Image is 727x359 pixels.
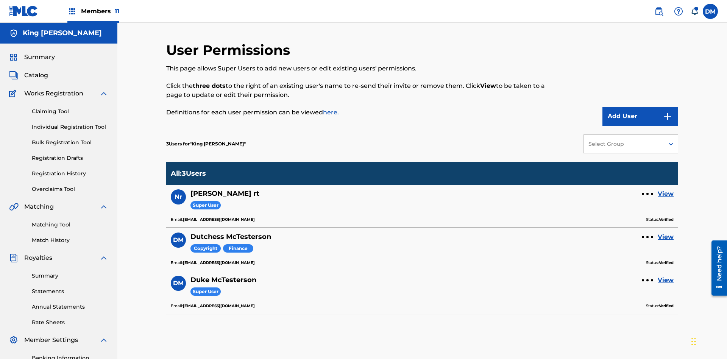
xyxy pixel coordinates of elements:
div: Drag [691,330,696,353]
b: [EMAIL_ADDRESS][DOMAIN_NAME] [183,260,255,265]
span: Finance [223,244,253,253]
h5: Duke McTesterson [190,276,256,284]
p: Definitions for each user permission can be viewed [166,108,560,117]
a: Individual Registration Tool [32,123,108,131]
span: Royalties [24,253,52,262]
h5: King McTesterson [23,29,102,37]
a: here. [323,109,339,116]
div: User Menu [703,4,718,19]
div: Help [671,4,686,19]
p: Status: [646,216,674,223]
img: search [654,7,663,16]
b: Verified [659,303,674,308]
span: Member Settings [24,336,78,345]
a: Registration Drafts [32,154,108,162]
img: Matching [9,202,19,211]
p: Click the to the right of an existing user's name to re-send their invite or remove them. Click t... [166,81,560,100]
img: Catalog [9,71,18,80]
a: Registration History [32,170,108,178]
a: Statements [32,287,108,295]
p: This page allows Super Users to add new users or edit existing users' permissions. [166,64,560,73]
h5: Nicole rt [190,189,259,198]
a: View [658,233,674,242]
a: Rate Sheets [32,318,108,326]
img: Accounts [9,29,18,38]
p: Status: [646,259,674,266]
a: Public Search [651,4,666,19]
span: Nr [175,192,182,201]
span: DM [173,279,184,288]
b: [EMAIL_ADDRESS][DOMAIN_NAME] [183,217,255,222]
h2: User Permissions [166,42,294,59]
img: Top Rightsholders [67,7,76,16]
strong: three dots [193,82,226,89]
div: Notifications [691,8,698,15]
img: expand [99,253,108,262]
span: Matching [24,202,54,211]
a: Match History [32,236,108,244]
a: Overclaims Tool [32,185,108,193]
img: 9d2ae6d4665cec9f34b9.svg [663,112,672,121]
a: SummarySummary [9,53,55,62]
a: CatalogCatalog [9,71,48,80]
span: DM [173,236,184,245]
img: Member Settings [9,336,18,345]
img: help [674,7,683,16]
img: expand [99,336,108,345]
img: expand [99,202,108,211]
p: All : 3 Users [171,169,206,178]
a: Summary [32,272,108,280]
img: Royalties [9,253,18,262]
span: 11 [115,8,119,15]
button: Add User [602,107,678,126]
a: Annual Statements [32,303,108,311]
b: [EMAIL_ADDRESS][DOMAIN_NAME] [183,303,255,308]
p: Email: [171,303,255,309]
span: Copyright [190,244,221,253]
div: Select Group [588,140,659,148]
img: Summary [9,53,18,62]
img: Works Registration [9,89,19,98]
p: Email: [171,216,255,223]
span: Catalog [24,71,48,80]
a: Claiming Tool [32,108,108,116]
h5: Dutchess McTesterson [190,233,271,241]
span: King McTesterson [190,141,246,147]
span: 3 Users for [166,141,190,147]
iframe: Resource Center [706,237,727,300]
a: View [658,189,674,198]
img: expand [99,89,108,98]
span: Super User [190,201,221,210]
a: Bulk Registration Tool [32,139,108,147]
a: View [658,276,674,285]
span: Works Registration [24,89,83,98]
img: MLC Logo [9,6,38,17]
b: Verified [659,260,674,265]
b: Verified [659,217,674,222]
span: Summary [24,53,55,62]
span: Members [81,7,119,16]
iframe: Chat Widget [689,323,727,359]
p: Email: [171,259,255,266]
span: Super User [190,287,221,296]
a: Matching Tool [32,221,108,229]
strong: View [480,82,496,89]
p: Status: [646,303,674,309]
